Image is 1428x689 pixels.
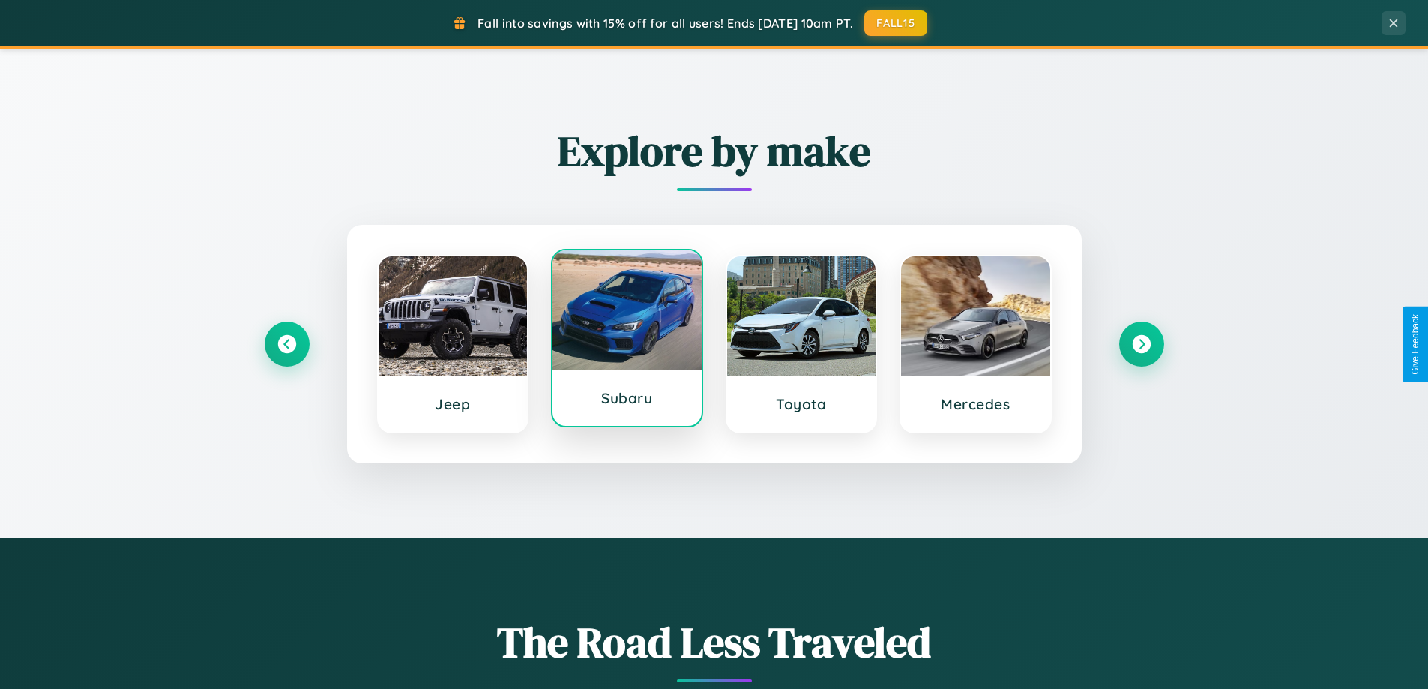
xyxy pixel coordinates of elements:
h1: The Road Less Traveled [265,613,1164,671]
h3: Mercedes [916,395,1035,413]
h3: Toyota [742,395,861,413]
h3: Subaru [567,389,687,407]
span: Fall into savings with 15% off for all users! Ends [DATE] 10am PT. [477,16,853,31]
button: FALL15 [864,10,927,36]
h3: Jeep [394,395,513,413]
h2: Explore by make [265,122,1164,180]
div: Give Feedback [1410,314,1421,375]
